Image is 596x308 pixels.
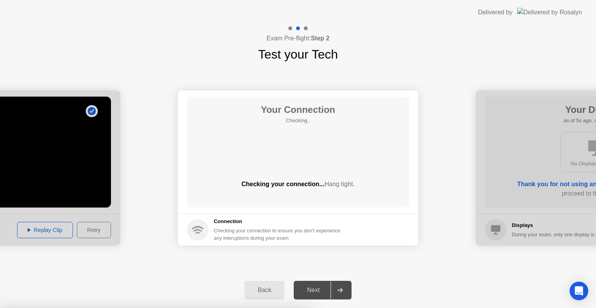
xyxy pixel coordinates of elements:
[296,287,331,294] div: Next
[187,180,409,189] div: Checking your connection...
[324,181,354,187] span: Hang tight.
[267,34,329,43] h4: Exam Pre-flight:
[570,282,588,300] div: Open Intercom Messenger
[311,35,329,42] b: Step 2
[261,103,335,117] h1: Your Connection
[214,218,345,225] h5: Connection
[214,227,345,242] div: Checking your connection to ensure you don’t experience any interuptions during your exam
[478,8,513,17] div: Delivered by
[258,45,338,64] h1: Test your Tech
[247,287,282,294] div: Back
[517,8,582,17] img: Delivered by Rosalyn
[261,117,335,125] h5: Checking..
